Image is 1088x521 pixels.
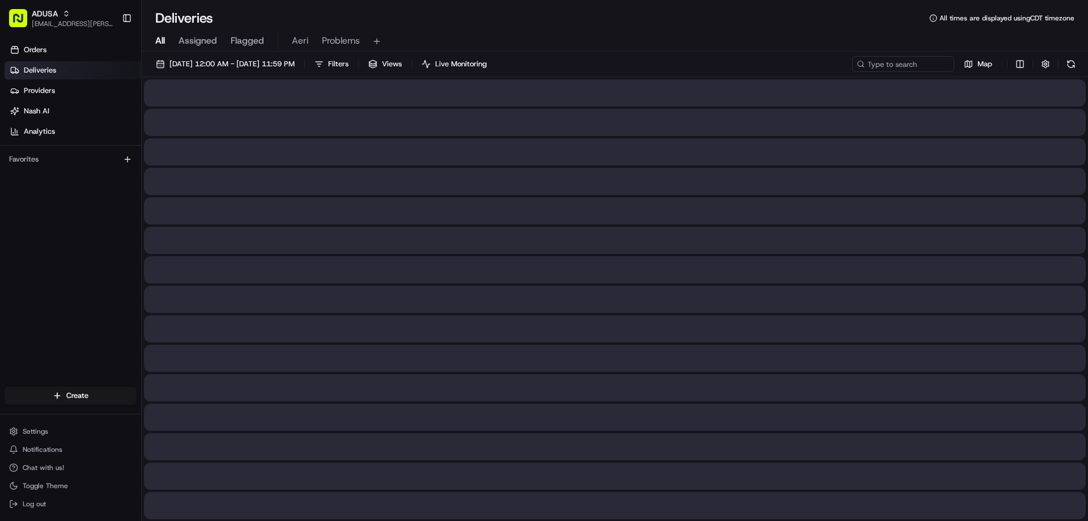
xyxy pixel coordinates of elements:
[435,59,487,69] span: Live Monitoring
[416,56,492,72] button: Live Monitoring
[24,106,49,116] span: Nash AI
[5,496,137,512] button: Log out
[23,481,68,490] span: Toggle Theme
[5,150,137,168] div: Favorites
[977,59,992,69] span: Map
[5,41,141,59] a: Orders
[155,34,165,48] span: All
[155,9,213,27] h1: Deliveries
[5,122,141,141] a: Analytics
[382,59,402,69] span: Views
[5,61,141,79] a: Deliveries
[940,14,1074,23] span: All times are displayed using CDT timezone
[23,445,62,454] span: Notifications
[66,391,88,401] span: Create
[5,460,137,476] button: Chat with us!
[292,34,308,48] span: Aeri
[309,56,354,72] button: Filters
[24,65,56,75] span: Deliveries
[5,423,137,439] button: Settings
[852,56,954,72] input: Type to search
[5,102,141,120] a: Nash AI
[322,34,360,48] span: Problems
[178,34,217,48] span: Assigned
[5,5,117,32] button: ADUSA[EMAIL_ADDRESS][PERSON_NAME][DOMAIN_NAME]
[231,34,264,48] span: Flagged
[5,478,137,494] button: Toggle Theme
[169,59,295,69] span: [DATE] 12:00 AM - [DATE] 11:59 PM
[363,56,407,72] button: Views
[23,463,64,472] span: Chat with us!
[24,86,55,96] span: Providers
[24,45,46,55] span: Orders
[23,499,46,509] span: Log out
[23,427,48,436] span: Settings
[24,126,55,137] span: Analytics
[5,442,137,458] button: Notifications
[32,19,113,28] button: [EMAIL_ADDRESS][PERSON_NAME][DOMAIN_NAME]
[328,59,348,69] span: Filters
[5,387,137,405] button: Create
[1063,56,1079,72] button: Refresh
[959,56,997,72] button: Map
[151,56,300,72] button: [DATE] 12:00 AM - [DATE] 11:59 PM
[5,82,141,100] a: Providers
[32,8,58,19] button: ADUSA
